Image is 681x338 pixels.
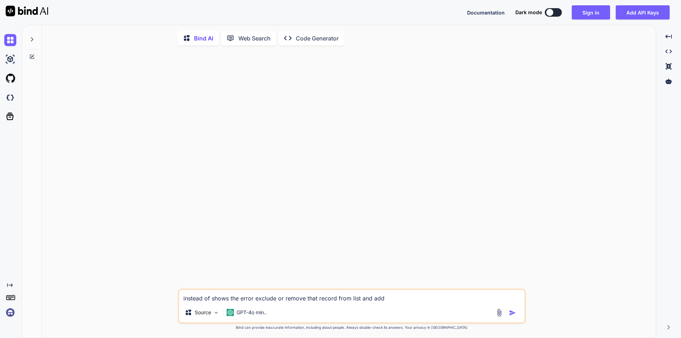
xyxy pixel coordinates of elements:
img: signin [4,306,16,318]
img: icon [509,309,516,316]
img: GPT-4o mini [227,309,234,316]
textarea: instead of shows the error exclude or remove that record from list and add [179,290,525,303]
img: attachment [495,309,503,317]
button: Sign in [572,5,610,20]
p: Web Search [238,34,271,43]
p: Code Generator [296,34,339,43]
p: Source [195,309,211,316]
img: chat [4,34,16,46]
p: GPT-4o min.. [237,309,267,316]
p: Bind AI [194,34,213,43]
p: Bind can provide inaccurate information, including about people. Always double-check its answers.... [178,325,526,330]
img: githubLight [4,72,16,84]
span: Documentation [467,10,505,16]
span: Dark mode [515,9,542,16]
img: ai-studio [4,53,16,65]
img: darkCloudIdeIcon [4,92,16,104]
img: Pick Models [213,310,219,316]
button: Add API Keys [616,5,670,20]
img: Bind AI [6,6,48,16]
button: Documentation [467,9,505,16]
